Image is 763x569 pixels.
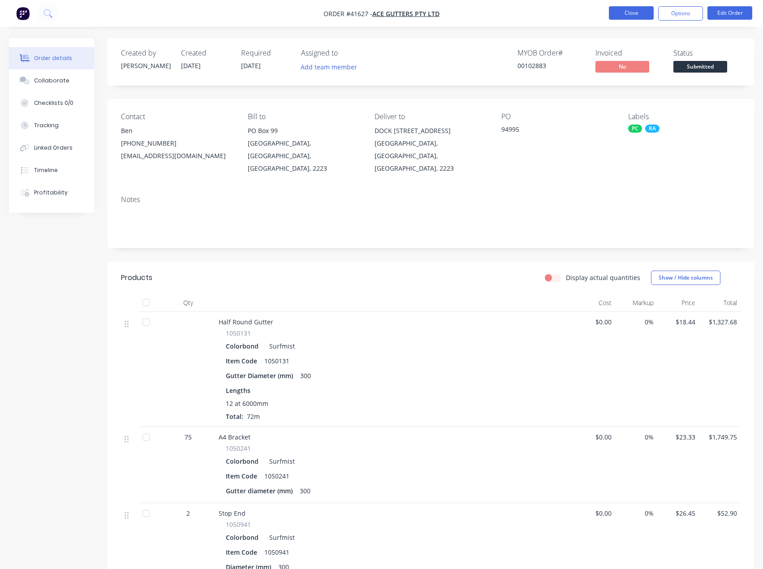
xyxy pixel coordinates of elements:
div: Qty [161,294,215,312]
div: 300 [297,369,315,382]
div: Products [121,272,152,283]
div: PO Box 99[GEOGRAPHIC_DATA], [GEOGRAPHIC_DATA], [GEOGRAPHIC_DATA], 2223 [248,125,360,175]
div: [EMAIL_ADDRESS][DOMAIN_NAME] [121,150,233,162]
div: Gutter Diameter (mm) [226,369,297,382]
span: 12 at 6000mm [226,399,268,408]
div: MYOB Order # [517,49,585,57]
div: Markup [615,294,657,312]
div: Created [181,49,230,57]
span: 75 [185,432,192,442]
span: 72m [243,412,263,421]
span: Total: [226,412,243,421]
span: $1,327.68 [703,317,737,327]
button: Collaborate [9,69,94,92]
span: 0% [619,432,653,442]
div: PO [501,112,614,121]
div: 300 [296,484,314,497]
div: Notes [121,195,741,204]
span: $52.90 [703,509,737,518]
div: Ben [121,125,233,137]
div: Gutter diameter (mm) [226,484,296,497]
div: Item Code [226,546,261,559]
div: Timeline [34,166,58,174]
div: 94995 [501,125,613,137]
div: [GEOGRAPHIC_DATA], [GEOGRAPHIC_DATA], [GEOGRAPHIC_DATA], 2223 [375,137,487,175]
span: Half Round Gutter [219,318,273,326]
div: Colorbond [226,455,262,468]
div: Cost [573,294,615,312]
div: Created by [121,49,170,57]
span: $0.00 [577,509,612,518]
div: Item Code [226,470,261,483]
div: Bill to [248,112,360,121]
button: Add team member [301,61,362,73]
div: Colorbond [226,531,262,544]
div: Surfmist [266,455,295,468]
span: 0% [619,509,653,518]
div: Total [699,294,741,312]
div: PC [628,125,642,133]
a: Ace Gutters Pty Ltd [372,9,440,18]
span: Stop End [219,509,246,517]
button: Timeline [9,159,94,181]
button: Tracking [9,114,94,137]
button: Add team member [296,61,362,73]
div: Assigned to [301,49,391,57]
span: No [595,61,649,72]
div: Collaborate [34,77,69,85]
span: $26.45 [661,509,695,518]
span: $0.00 [577,317,612,327]
div: 1050241 [261,470,293,483]
div: DOCK [STREET_ADDRESS][GEOGRAPHIC_DATA], [GEOGRAPHIC_DATA], [GEOGRAPHIC_DATA], 2223 [375,125,487,175]
span: [DATE] [241,61,261,70]
span: 1050941 [226,520,251,529]
div: Item Code [226,354,261,367]
button: Submitted [673,61,727,74]
span: 0% [619,317,653,327]
span: 1050131 [226,328,251,338]
div: Required [241,49,290,57]
div: Profitability [34,189,68,197]
div: Labels [628,112,741,121]
span: 1050241 [226,444,251,453]
div: Status [673,49,741,57]
div: 1050131 [261,354,293,367]
button: Profitability [9,181,94,204]
span: $23.33 [661,432,695,442]
span: Submitted [673,61,727,72]
div: Linked Orders [34,144,73,152]
div: Deliver to [375,112,487,121]
div: PO Box 99 [248,125,360,137]
span: [DATE] [181,61,201,70]
div: Colorbond [226,340,262,353]
div: [GEOGRAPHIC_DATA], [GEOGRAPHIC_DATA], [GEOGRAPHIC_DATA], 2223 [248,137,360,175]
button: Edit Order [707,6,752,20]
div: Surfmist [266,340,295,353]
button: Checklists 0/0 [9,92,94,114]
button: Options [658,6,703,21]
button: Close [609,6,654,20]
span: Order #41627 - [323,9,372,18]
label: Display actual quantities [566,273,640,282]
span: Lengths [226,386,250,395]
img: Factory [16,7,30,20]
div: Invoiced [595,49,663,57]
span: 2 [186,509,190,518]
div: [PHONE_NUMBER] [121,137,233,150]
div: Surfmist [266,531,295,544]
div: DOCK [STREET_ADDRESS] [375,125,487,137]
span: $18.44 [661,317,695,327]
div: 1050941 [261,546,293,559]
span: A4 Bracket [219,433,250,441]
span: $1,749.75 [703,432,737,442]
div: Tracking [34,121,59,129]
div: Order details [34,54,72,62]
div: Contact [121,112,233,121]
div: Ben[PHONE_NUMBER][EMAIL_ADDRESS][DOMAIN_NAME] [121,125,233,162]
button: Linked Orders [9,137,94,159]
div: [PERSON_NAME] [121,61,170,70]
button: Show / Hide columns [651,271,720,285]
div: Price [657,294,699,312]
div: Checklists 0/0 [34,99,73,107]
